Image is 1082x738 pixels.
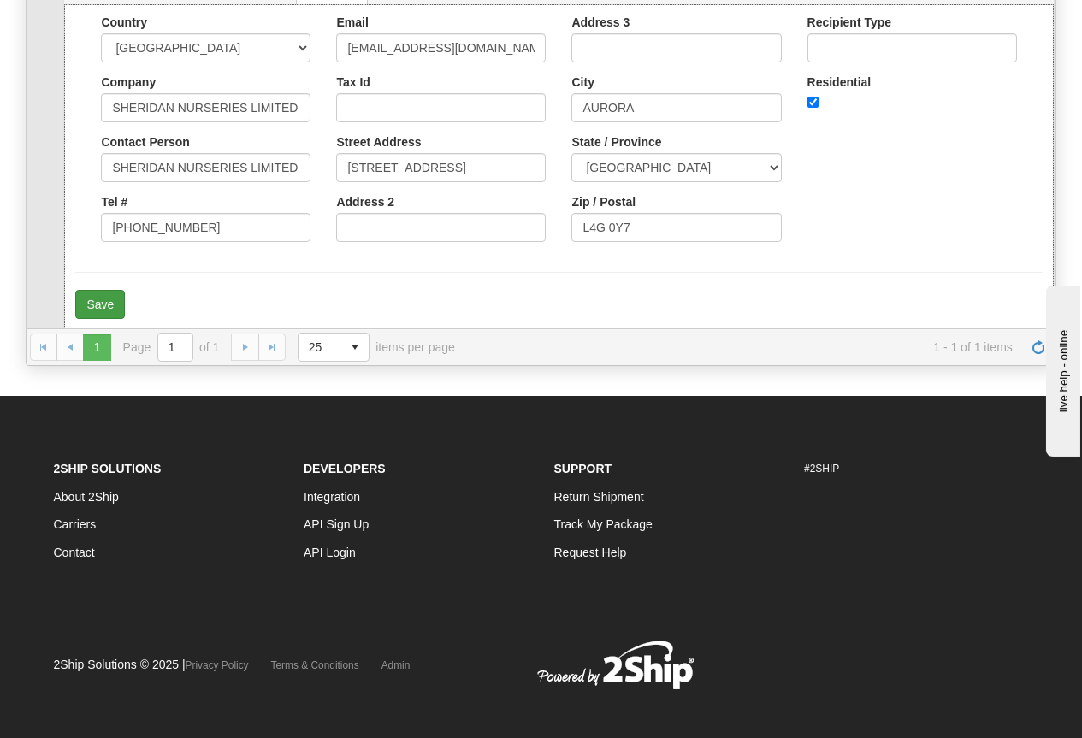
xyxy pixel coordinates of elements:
[336,135,421,149] label: Street Address
[479,340,1013,354] span: 1 - 1 of 1 items
[101,15,147,29] label: Country
[54,490,119,504] a: About 2Ship
[158,334,192,361] input: Page 1
[271,659,359,671] a: Terms & Conditions
[554,517,653,531] a: Track My Package
[123,333,220,362] span: Page of 1
[571,15,630,29] label: Address 3
[186,659,249,671] a: Privacy Policy
[571,135,661,149] label: State / Province
[336,195,394,209] label: Address 2
[298,333,370,362] span: Page sizes drop down
[554,490,644,504] a: Return Shipment
[571,75,594,89] label: City
[336,15,368,29] label: Email
[54,546,95,559] a: Contact
[83,334,110,361] span: Page 1
[101,135,189,149] label: Contact Person
[304,490,360,504] a: Integration
[309,339,331,356] span: 25
[341,334,369,361] span: select
[54,517,97,531] a: Carriers
[304,517,369,531] a: API Sign Up
[381,659,411,671] a: Admin
[304,462,386,475] strong: Developers
[13,15,158,27] div: live help - online
[1043,281,1080,456] iframe: chat widget
[304,546,356,559] a: API Login
[1025,334,1052,361] a: Refresh
[75,290,125,319] button: Save
[554,546,627,559] a: Request Help
[571,195,636,209] label: Zip / Postal
[54,462,162,475] strong: 2Ship Solutions
[804,463,1029,475] h6: #2SHIP
[807,15,892,29] label: Recipient Type
[298,333,455,362] span: items per page
[101,75,156,89] label: Company
[54,658,249,671] span: 2Ship Solutions © 2025 |
[554,462,612,475] strong: Support
[101,195,127,209] label: Tel #
[336,75,370,89] label: Tax Id
[807,75,872,89] label: Residential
